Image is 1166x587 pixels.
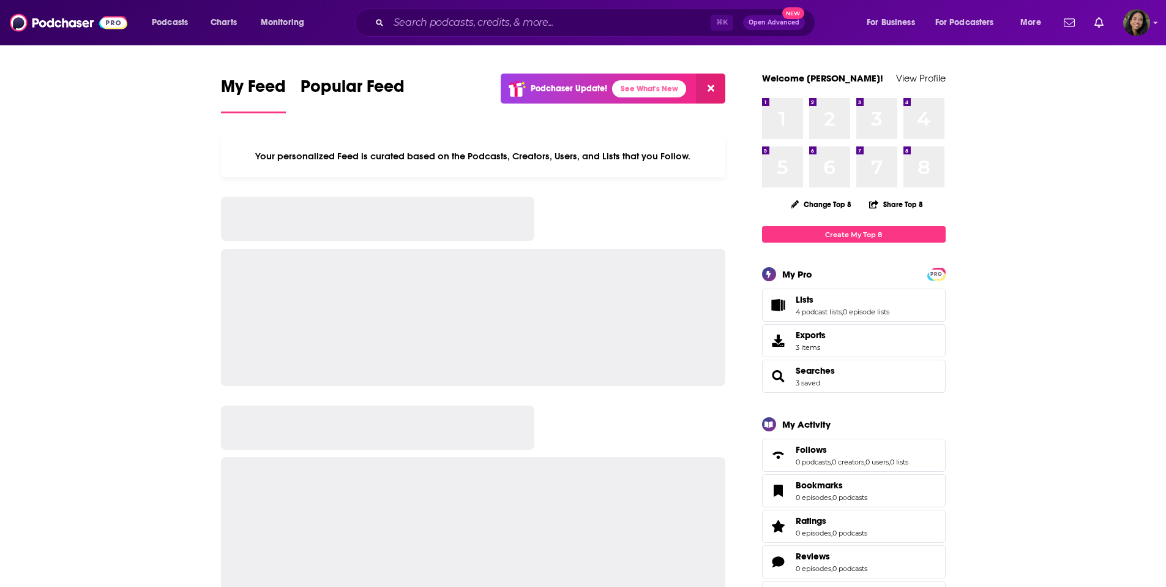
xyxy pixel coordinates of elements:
[889,458,890,466] span: ,
[796,515,867,526] a: Ratings
[831,493,832,502] span: ,
[766,332,791,349] span: Exports
[831,529,832,537] span: ,
[796,515,826,526] span: Ratings
[869,192,924,216] button: Share Top 8
[832,564,867,573] a: 0 podcasts
[612,80,686,97] a: See What's New
[221,76,286,104] span: My Feed
[766,297,791,314] a: Lists
[832,493,867,502] a: 0 podcasts
[832,529,867,537] a: 0 podcasts
[929,269,944,278] a: PRO
[896,72,946,84] a: View Profile
[762,226,946,243] a: Create My Top 8
[301,76,405,104] span: Popular Feed
[796,343,826,352] span: 3 items
[890,458,908,466] a: 0 lists
[762,324,946,357] a: Exports
[1123,9,1150,36] img: User Profile
[766,518,791,535] a: Ratings
[1123,9,1150,36] button: Show profile menu
[749,20,799,26] span: Open Advanced
[783,197,859,212] button: Change Top 8
[389,13,711,32] input: Search podcasts, credits, & more...
[252,13,320,32] button: open menu
[143,13,204,32] button: open menu
[762,510,946,543] span: Ratings
[796,551,830,562] span: Reviews
[762,474,946,507] span: Bookmarks
[762,439,946,472] span: Follows
[766,447,791,464] a: Follows
[796,551,867,562] a: Reviews
[762,360,946,393] span: Searches
[1020,14,1041,31] span: More
[796,365,835,376] a: Searches
[782,268,812,280] div: My Pro
[221,135,726,177] div: Your personalized Feed is curated based on the Podcasts, Creators, Users, and Lists that you Follow.
[935,14,994,31] span: For Podcasters
[796,480,867,491] a: Bookmarks
[711,15,733,31] span: ⌘ K
[865,458,889,466] a: 0 users
[858,13,930,32] button: open menu
[1123,9,1150,36] span: Logged in as BroadleafBooks2
[261,14,304,31] span: Monitoring
[796,564,831,573] a: 0 episodes
[831,458,832,466] span: ,
[1012,13,1056,32] button: open menu
[367,9,827,37] div: Search podcasts, credits, & more...
[796,480,843,491] span: Bookmarks
[203,13,244,32] a: Charts
[796,294,889,305] a: Lists
[782,418,831,430] div: My Activity
[796,493,831,502] a: 0 episodes
[221,76,286,113] a: My Feed
[10,11,127,34] img: Podchaser - Follow, Share and Rate Podcasts
[842,308,843,316] span: ,
[867,14,915,31] span: For Business
[796,444,827,455] span: Follows
[762,289,946,322] span: Lists
[211,14,237,31] span: Charts
[766,553,791,570] a: Reviews
[782,7,804,19] span: New
[796,529,831,537] a: 0 episodes
[864,458,865,466] span: ,
[301,76,405,113] a: Popular Feed
[796,330,826,341] span: Exports
[762,72,883,84] a: Welcome [PERSON_NAME]!
[766,368,791,385] a: Searches
[531,83,607,94] p: Podchaser Update!
[152,14,188,31] span: Podcasts
[843,308,889,316] a: 0 episode lists
[832,458,864,466] a: 0 creators
[927,13,1012,32] button: open menu
[831,564,832,573] span: ,
[796,294,813,305] span: Lists
[743,15,805,30] button: Open AdvancedNew
[796,458,831,466] a: 0 podcasts
[929,270,944,279] span: PRO
[796,444,908,455] a: Follows
[796,308,842,316] a: 4 podcast lists
[766,482,791,499] a: Bookmarks
[796,379,820,387] a: 3 saved
[762,545,946,578] span: Reviews
[1059,12,1080,33] a: Show notifications dropdown
[1089,12,1108,33] a: Show notifications dropdown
